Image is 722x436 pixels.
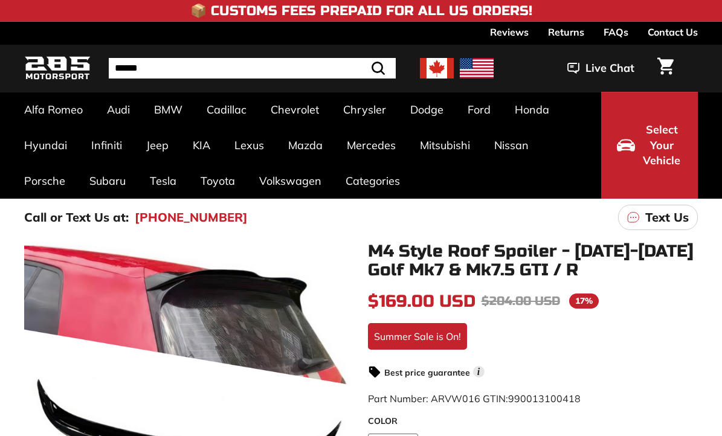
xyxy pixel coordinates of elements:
[650,48,681,89] a: Cart
[548,22,584,42] a: Returns
[134,127,181,163] a: Jeep
[552,53,650,83] button: Live Chat
[569,293,599,309] span: 17%
[195,92,259,127] a: Cadillac
[109,58,396,79] input: Search
[222,127,276,163] a: Lexus
[12,163,77,199] a: Porsche
[456,92,503,127] a: Ford
[189,163,247,199] a: Toyota
[490,22,529,42] a: Reviews
[12,92,95,127] a: Alfa Romeo
[508,393,581,405] span: 990013100418
[135,208,248,226] a: [PHONE_NUMBER]
[12,127,79,163] a: Hyundai
[331,92,398,127] a: Chrysler
[142,92,195,127] a: BMW
[482,293,560,309] span: $204.00 USD
[645,208,689,226] p: Text Us
[503,92,561,127] a: Honda
[641,122,682,168] span: Select Your Vehicle
[368,393,581,405] span: Part Number: ARVW016 GTIN:
[585,60,634,76] span: Live Chat
[368,323,467,350] div: Summer Sale is On!
[24,208,129,226] p: Call or Text Us at:
[368,291,475,312] span: $169.00 USD
[368,415,698,428] label: COLOR
[95,92,142,127] a: Audi
[335,127,408,163] a: Mercedes
[276,127,335,163] a: Mazda
[190,4,532,18] h4: 📦 Customs Fees Prepaid for All US Orders!
[601,92,698,199] button: Select Your Vehicle
[181,127,222,163] a: KIA
[384,367,470,378] strong: Best price guarantee
[24,54,91,83] img: Logo_285_Motorsport_areodynamics_components
[618,205,698,230] a: Text Us
[259,92,331,127] a: Chevrolet
[648,22,698,42] a: Contact Us
[79,127,134,163] a: Infiniti
[398,92,456,127] a: Dodge
[473,366,485,377] span: i
[247,163,334,199] a: Volkswagen
[77,163,138,199] a: Subaru
[368,242,698,280] h1: M4 Style Roof Spoiler - [DATE]-[DATE] Golf Mk7 & Mk7.5 GTI / R
[482,127,541,163] a: Nissan
[334,163,412,199] a: Categories
[604,22,628,42] a: FAQs
[408,127,482,163] a: Mitsubishi
[138,163,189,199] a: Tesla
